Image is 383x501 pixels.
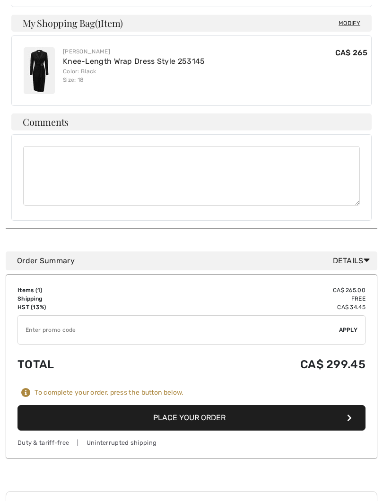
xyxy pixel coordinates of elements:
span: Apply [339,326,358,334]
span: ( Item) [95,17,123,29]
td: Total [17,348,143,380]
td: Items ( ) [17,286,143,294]
button: Place Your Order [17,405,366,431]
img: Knee-Length Wrap Dress Style 253145 [24,47,55,94]
span: Modify [339,18,360,28]
input: Promo code [18,316,339,344]
td: Shipping [17,294,143,303]
span: Details [333,255,374,267]
td: HST (13%) [17,303,143,311]
td: Free [143,294,366,303]
textarea: Comments [23,146,360,206]
div: Order Summary [17,255,374,267]
div: To complete your order, press the button below. [35,389,183,397]
td: CA$ 265.00 [143,286,366,294]
td: CA$ 34.45 [143,303,366,311]
h4: My Shopping Bag [11,15,372,32]
h4: Comments [11,113,372,130]
div: Duty & tariff-free | Uninterrupted shipping [17,438,366,447]
td: CA$ 299.45 [143,348,366,380]
div: [PERSON_NAME] [63,47,205,56]
span: 1 [37,287,40,294]
a: Knee-Length Wrap Dress Style 253145 [63,57,205,66]
span: 1 [97,16,101,28]
div: Color: Black Size: 18 [63,67,205,84]
span: CA$ 265 [335,48,367,57]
